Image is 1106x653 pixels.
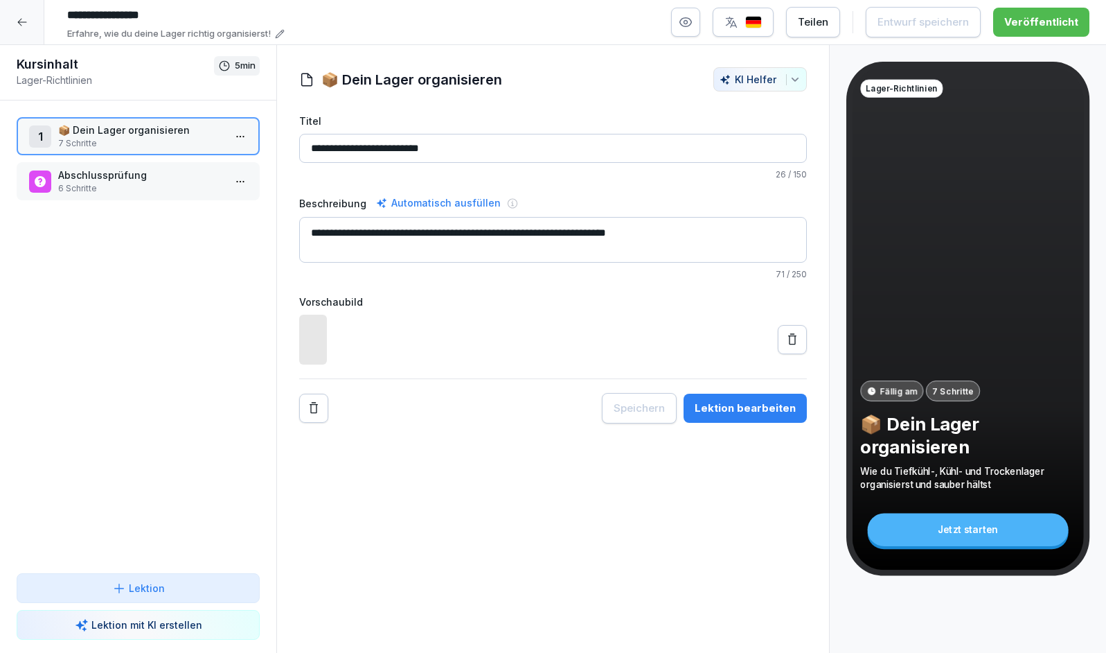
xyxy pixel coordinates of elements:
[17,117,260,155] div: 1📦 Dein Lager organisieren7 Schritte
[29,125,51,148] div: 1
[776,169,786,180] span: 26
[866,82,938,95] p: Lager-Richtlinien
[299,295,807,309] label: Vorschaubild
[695,401,796,416] div: Lektion bearbeiten
[786,7,840,37] button: Teilen
[299,196,366,211] label: Beschreibung
[684,394,807,423] button: Lektion bearbeiten
[235,59,256,73] p: 5 min
[866,7,981,37] button: Entwurf speichern
[860,413,1075,458] p: 📦 Dein Lager organisieren
[860,465,1075,491] p: Wie du Tiefkühl-, Kühl- und Trockenlager organisierst und sauber hältst
[299,168,807,181] p: / 150
[867,513,1068,546] div: Jetzt starten
[932,385,974,397] p: 7 Schritte
[602,393,677,424] button: Speichern
[17,573,260,603] button: Lektion
[58,123,224,137] p: 📦 Dein Lager organisieren
[17,610,260,640] button: Lektion mit KI erstellen
[321,69,502,90] h1: 📦 Dein Lager organisieren
[299,268,807,281] p: / 250
[1004,15,1078,30] div: Veröffentlicht
[713,67,807,92] button: KI Helfer
[129,581,165,595] p: Lektion
[91,618,202,632] p: Lektion mit KI erstellen
[880,385,917,397] p: Fällig am
[299,394,328,423] button: Remove
[993,8,1089,37] button: Veröffentlicht
[877,15,969,30] div: Entwurf speichern
[745,16,762,29] img: de.svg
[58,182,224,195] p: 6 Schritte
[373,195,503,211] div: Automatisch ausfüllen
[17,56,214,73] h1: Kursinhalt
[58,168,224,182] p: Abschlussprüfung
[798,15,828,30] div: Teilen
[614,401,665,416] div: Speichern
[720,73,801,85] div: KI Helfer
[776,269,785,279] span: 71
[58,137,224,150] p: 7 Schritte
[17,73,214,87] p: Lager-Richtlinien
[67,27,271,41] p: Erfahre, wie du deine Lager richtig organisierst!
[17,162,260,200] div: Abschlussprüfung6 Schritte
[299,114,807,128] label: Titel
